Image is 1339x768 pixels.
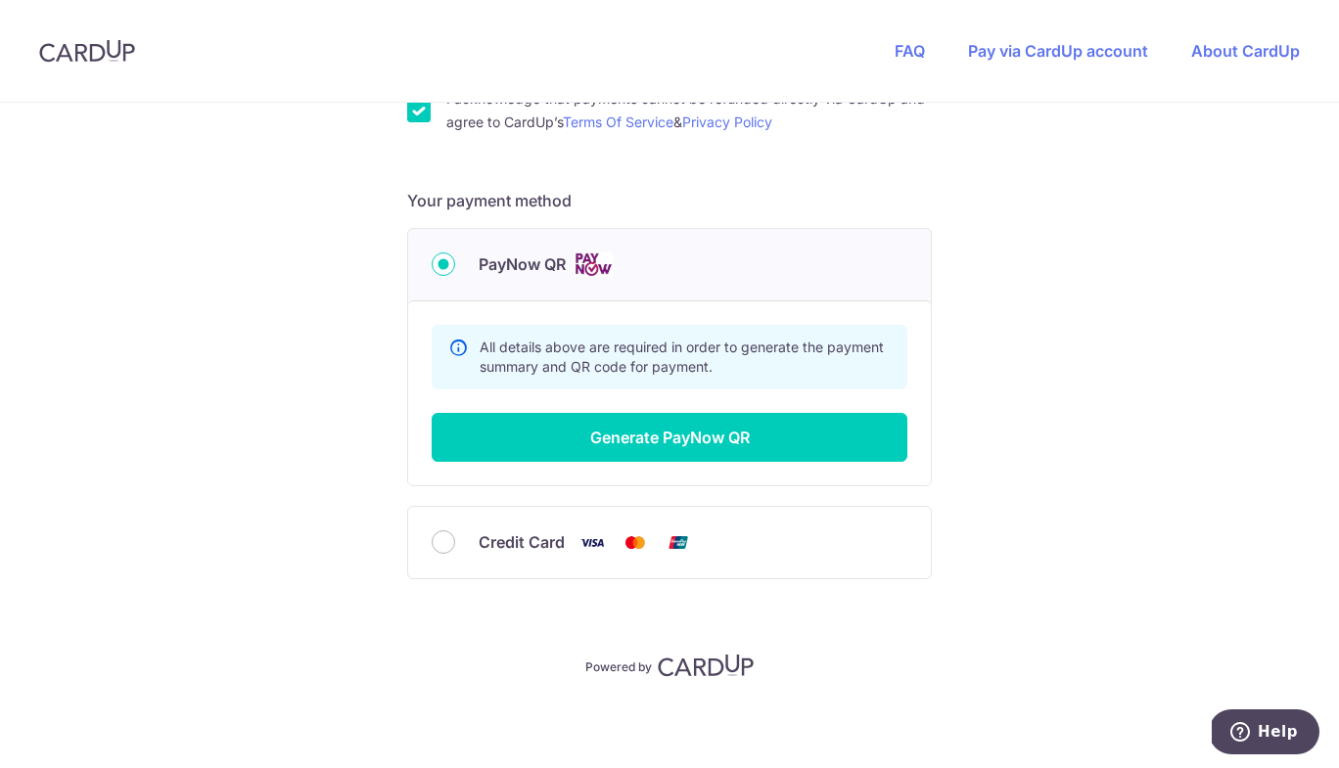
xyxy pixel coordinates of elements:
[1212,709,1319,758] iframe: Opens a widget where you can find more information
[682,113,772,130] a: Privacy Policy
[407,189,932,212] h5: Your payment method
[446,87,932,134] label: I acknowledge that payments cannot be refunded directly via CardUp and agree to CardUp’s &
[658,654,754,677] img: CardUp
[968,41,1148,61] a: Pay via CardUp account
[432,413,907,462] button: Generate PayNow QR
[432,530,907,555] div: Credit Card Visa Mastercard Union Pay
[432,252,907,277] div: PayNow QR Cards logo
[479,530,565,554] span: Credit Card
[479,252,566,276] span: PayNow QR
[574,252,613,277] img: Cards logo
[573,530,612,555] img: Visa
[1191,41,1300,61] a: About CardUp
[480,339,884,375] span: All details above are required in order to generate the payment summary and QR code for payment.
[895,41,925,61] a: FAQ
[616,530,655,555] img: Mastercard
[585,655,652,675] p: Powered by
[659,530,698,555] img: Union Pay
[39,39,135,63] img: CardUp
[563,113,673,130] a: Terms Of Service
